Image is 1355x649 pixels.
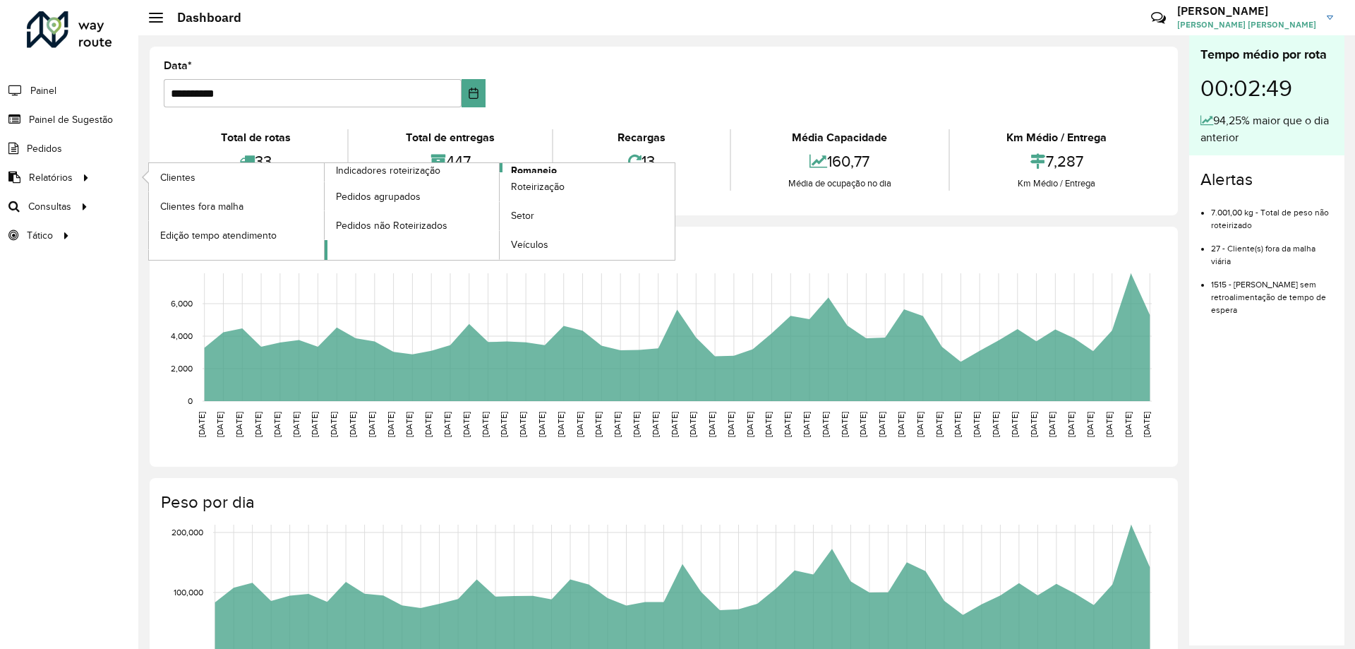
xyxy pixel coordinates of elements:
[688,412,697,437] text: [DATE]
[27,228,53,243] span: Tático
[518,412,527,437] text: [DATE]
[30,83,56,98] span: Painel
[537,412,546,437] text: [DATE]
[171,331,193,340] text: 4,000
[234,412,243,437] text: [DATE]
[1211,232,1333,268] li: 27 - Cliente(s) fora da malha viária
[28,199,71,214] span: Consultas
[1200,64,1333,112] div: 00:02:49
[1047,412,1056,437] text: [DATE]
[499,412,508,437] text: [DATE]
[1142,412,1151,437] text: [DATE]
[352,129,548,146] div: Total de entregas
[821,412,830,437] text: [DATE]
[352,146,548,177] div: 447
[511,163,557,178] span: Romaneio
[735,129,944,146] div: Média Capacidade
[783,412,792,437] text: [DATE]
[171,299,193,308] text: 6,000
[858,412,867,437] text: [DATE]
[953,412,962,437] text: [DATE]
[511,237,548,252] span: Veículos
[197,412,206,437] text: [DATE]
[149,192,324,220] a: Clientes fora malha
[575,412,584,437] text: [DATE]
[511,208,534,223] span: Setor
[953,129,1160,146] div: Km Médio / Entrega
[735,146,944,177] div: 160,77
[972,412,981,437] text: [DATE]
[1200,169,1333,190] h4: Alertas
[310,412,319,437] text: [DATE]
[934,412,944,437] text: [DATE]
[481,412,490,437] text: [DATE]
[29,112,113,127] span: Painel de Sugestão
[29,170,73,185] span: Relatórios
[735,177,944,191] div: Média de ocupação no dia
[325,211,500,239] a: Pedidos não Roteirizados
[336,218,447,233] span: Pedidos não Roteirizados
[707,412,716,437] text: [DATE]
[1211,196,1333,232] li: 7.001,00 kg - Total de peso não roteirizado
[1211,268,1333,316] li: 1515 - [PERSON_NAME] sem retroalimentação de tempo de espera
[329,412,338,437] text: [DATE]
[167,146,344,177] div: 33
[215,412,224,437] text: [DATE]
[896,412,905,437] text: [DATE]
[160,199,243,214] span: Clientes fora malha
[511,179,565,194] span: Roteirização
[1029,412,1038,437] text: [DATE]
[764,412,773,437] text: [DATE]
[149,163,500,260] a: Indicadores roteirização
[632,412,641,437] text: [DATE]
[336,163,440,178] span: Indicadores roteirização
[991,412,1000,437] text: [DATE]
[1104,412,1114,437] text: [DATE]
[163,10,241,25] h2: Dashboard
[726,412,735,437] text: [DATE]
[877,412,886,437] text: [DATE]
[386,412,395,437] text: [DATE]
[500,173,675,201] a: Roteirização
[272,412,282,437] text: [DATE]
[171,364,193,373] text: 2,000
[367,412,376,437] text: [DATE]
[594,412,603,437] text: [DATE]
[1177,4,1316,18] h3: [PERSON_NAME]
[149,163,324,191] a: Clientes
[423,412,433,437] text: [DATE]
[462,79,486,107] button: Choose Date
[915,412,925,437] text: [DATE]
[953,177,1160,191] div: Km Médio / Entrega
[325,163,675,260] a: Romaneio
[1143,3,1174,33] a: Contato Rápido
[556,412,565,437] text: [DATE]
[557,146,726,177] div: 13
[1200,112,1333,146] div: 94,25% maior que o dia anterior
[160,228,277,243] span: Edição tempo atendimento
[27,141,62,156] span: Pedidos
[325,182,500,210] a: Pedidos agrupados
[188,396,193,405] text: 0
[336,189,421,204] span: Pedidos agrupados
[745,412,754,437] text: [DATE]
[670,412,679,437] text: [DATE]
[802,412,811,437] text: [DATE]
[149,221,324,249] a: Edição tempo atendimento
[1200,45,1333,64] div: Tempo médio por rota
[613,412,622,437] text: [DATE]
[160,170,195,185] span: Clientes
[557,129,726,146] div: Recargas
[253,412,263,437] text: [DATE]
[500,202,675,230] a: Setor
[1066,412,1076,437] text: [DATE]
[404,412,414,437] text: [DATE]
[953,146,1160,177] div: 7,287
[167,129,344,146] div: Total de rotas
[1177,18,1316,31] span: [PERSON_NAME] [PERSON_NAME]
[1124,412,1133,437] text: [DATE]
[174,588,203,597] text: 100,000
[1085,412,1095,437] text: [DATE]
[651,412,660,437] text: [DATE]
[462,412,471,437] text: [DATE]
